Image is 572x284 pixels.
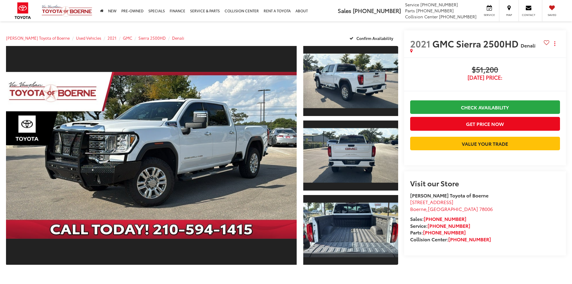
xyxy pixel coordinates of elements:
span: , [410,205,493,212]
span: [GEOGRAPHIC_DATA] [428,205,478,212]
img: 2021 GMC Sierra 2500HD Denali [302,128,399,183]
span: Saved [545,13,558,17]
img: Vic Vaughan Toyota of Boerne [41,5,92,17]
a: Expand Photo 2 [303,120,398,191]
span: Service [405,2,419,8]
a: Check Availability [410,100,560,114]
span: [PHONE_NUMBER] [353,7,401,14]
span: $51,200 [410,66,560,75]
a: Denali [172,35,184,41]
span: Contact [522,13,535,17]
a: [PHONE_NUMBER] [424,215,466,222]
span: [PHONE_NUMBER] [439,14,477,20]
span: 2021 [410,37,430,50]
strong: Sales: [410,215,466,222]
img: 2021 GMC Sierra 2500HD Denali [3,72,299,239]
a: 2021 [107,35,117,41]
span: Collision Center [405,14,438,20]
span: Confirm Availability [356,35,393,41]
a: Used Vehicles [76,35,101,41]
span: Boerne [410,205,426,212]
strong: [PERSON_NAME] Toyota of Boerne [410,192,489,199]
a: [PHONE_NUMBER] [448,236,491,243]
img: 2021 GMC Sierra 2500HD Denali [302,203,399,257]
span: Map [502,13,516,17]
a: [PHONE_NUMBER] [423,229,466,236]
span: GMC Sierra 2500HD [432,37,521,50]
span: Sales [338,7,351,14]
span: 78006 [479,205,493,212]
span: [PHONE_NUMBER] [416,8,454,14]
a: Expand Photo 3 [303,194,398,266]
button: Get Price Now [410,117,560,130]
a: [STREET_ADDRESS] Boerne,[GEOGRAPHIC_DATA] 78006 [410,198,493,212]
a: Sierra 2500HD [138,35,166,41]
button: Confirm Availability [346,33,398,43]
span: dropdown dots [554,41,555,46]
a: [PERSON_NAME] Toyota of Boerne [6,35,70,41]
span: [PHONE_NUMBER] [420,2,458,8]
a: [PHONE_NUMBER] [428,222,470,229]
span: Service [483,13,496,17]
a: GMC [123,35,132,41]
button: Actions [549,38,560,49]
img: 2021 GMC Sierra 2500HD Denali [302,54,399,108]
span: [DATE] Price: [410,75,560,81]
a: Expand Photo 0 [6,45,297,265]
strong: Collision Center: [410,236,491,243]
strong: Service: [410,222,470,229]
span: Denali [521,42,535,49]
a: Expand Photo 1 [303,45,398,117]
a: Value Your Trade [410,137,560,150]
strong: Parts: [410,229,466,236]
h2: Visit our Store [410,179,560,187]
span: [STREET_ADDRESS] [410,198,453,205]
span: Parts [405,8,415,14]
